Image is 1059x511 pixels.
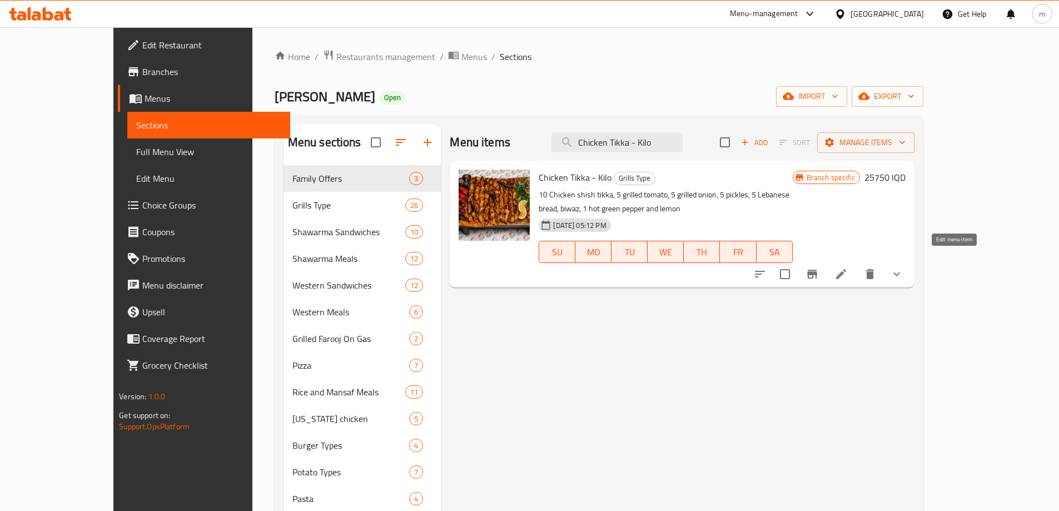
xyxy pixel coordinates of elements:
[684,241,720,263] button: TH
[275,84,375,109] span: [PERSON_NAME]
[772,134,817,151] span: Select section first
[118,299,290,325] a: Upsell
[118,85,290,112] a: Menus
[406,200,422,211] span: 26
[410,334,422,344] span: 2
[730,7,798,21] div: Menu-management
[747,261,773,287] button: sort-choices
[336,50,435,63] span: Restaurants management
[757,241,793,263] button: SA
[739,136,769,149] span: Add
[288,134,361,151] h2: Menu sections
[142,305,281,319] span: Upsell
[284,219,441,245] div: Shawarma Sandwiches10
[142,252,281,265] span: Promotions
[118,352,290,379] a: Grocery Checklist
[761,244,788,260] span: SA
[405,225,423,239] div: items
[409,439,423,452] div: items
[292,439,410,452] span: Burger Types
[142,38,281,52] span: Edit Restaurant
[785,90,838,103] span: import
[410,467,422,478] span: 7
[890,267,903,281] svg: Show Choices
[410,494,422,504] span: 4
[450,134,510,151] h2: Menu items
[575,241,611,263] button: MO
[826,136,906,150] span: Manage items
[440,50,444,63] li: /
[118,192,290,219] a: Choice Groups
[409,465,423,479] div: items
[539,188,792,216] p: 10 Chicken shish tikka, 5 grilled tomato, 5 grilled onion, 5 pickles, 5 Lebanese bread, biwaz, 1 ...
[284,245,441,272] div: Shawarma Meals12
[292,359,410,372] span: Pizza
[406,280,422,291] span: 12
[292,279,405,292] div: Western Sandwiches
[409,492,423,505] div: items
[405,252,423,265] div: items
[118,58,290,85] a: Branches
[119,408,170,423] span: Get support on:
[461,50,487,63] span: Menus
[380,91,405,105] div: Open
[292,305,410,319] span: Western Meals
[323,49,435,64] a: Restaurants management
[614,172,655,185] div: Grills Type
[405,385,423,399] div: items
[539,169,611,186] span: Chicken Tikka - Kilo
[284,432,441,459] div: Burger Types4
[406,227,422,237] span: 10
[292,332,410,345] span: Grilled Farooj On Gas
[315,50,319,63] li: /
[292,252,405,265] span: Shawarma Meals
[136,172,281,185] span: Edit Menu
[776,86,847,107] button: import
[118,245,290,272] a: Promotions
[414,129,441,156] button: Add section
[857,261,883,287] button: delete
[861,90,914,103] span: export
[292,385,405,399] span: Rice and Mansaf Meals
[119,389,146,404] span: Version:
[544,244,571,260] span: SU
[616,244,643,260] span: TU
[720,241,756,263] button: FR
[136,145,281,158] span: Full Menu View
[737,134,772,151] span: Add item
[284,459,441,485] div: Potato Types7
[551,133,683,152] input: search
[405,199,423,212] div: items
[406,387,422,398] span: 11
[118,32,290,58] a: Edit Restaurant
[292,172,410,185] span: Family Offers
[275,50,310,63] a: Home
[142,65,281,78] span: Branches
[118,219,290,245] a: Coupons
[1039,8,1046,20] span: m
[409,332,423,345] div: items
[409,412,423,425] div: items
[549,220,610,231] span: [DATE] 05:12 PM
[284,165,441,192] div: Family Offers3
[127,165,290,192] a: Edit Menu
[410,360,422,371] span: 7
[275,49,923,64] nav: breadcrumb
[292,465,410,479] span: Potato Types
[364,131,387,154] span: Select all sections
[852,86,923,107] button: export
[410,307,422,317] span: 6
[142,199,281,212] span: Choice Groups
[817,132,914,153] button: Manage items
[491,50,495,63] li: /
[773,262,797,286] span: Select to update
[864,170,906,185] h6: 25750 IQD
[409,305,423,319] div: items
